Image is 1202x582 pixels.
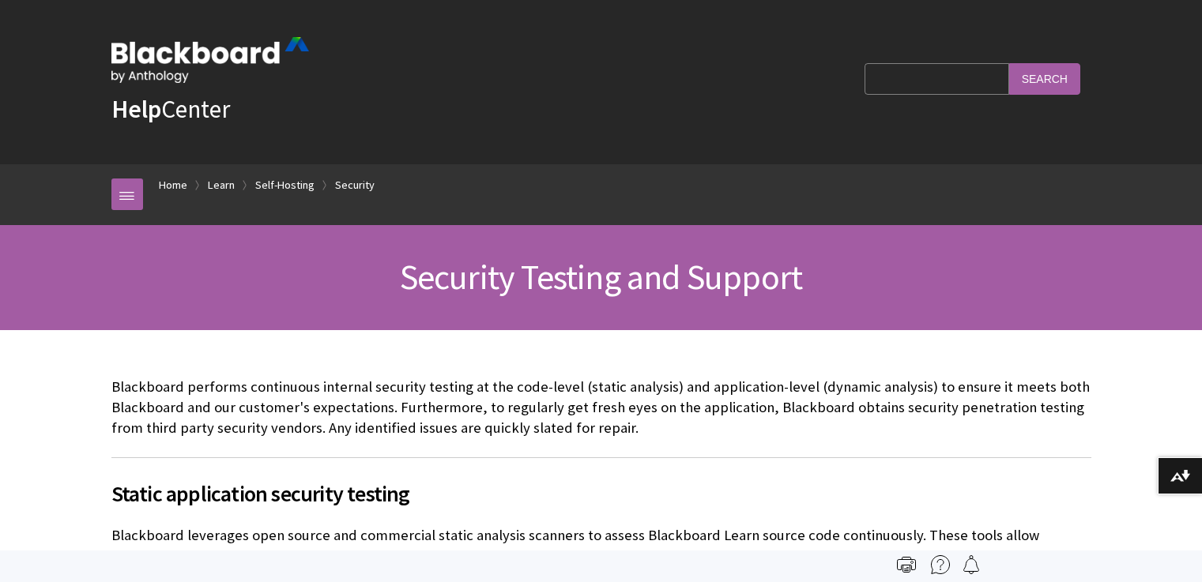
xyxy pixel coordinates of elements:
a: Self-Hosting [255,175,315,195]
strong: Help [111,93,161,125]
a: Security [335,175,375,195]
h2: Static application security testing [111,457,1091,510]
a: Learn [208,175,235,195]
img: More help [931,555,950,574]
img: Follow this page [962,555,981,574]
input: Search [1009,63,1080,94]
span: Security Testing and Support [400,255,803,299]
a: Home [159,175,187,195]
img: Print [897,555,916,574]
a: HelpCenter [111,93,230,125]
p: Blackboard performs continuous internal security testing at the code-level (static analysis) and ... [111,377,1091,439]
img: Blackboard by Anthology [111,37,309,83]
